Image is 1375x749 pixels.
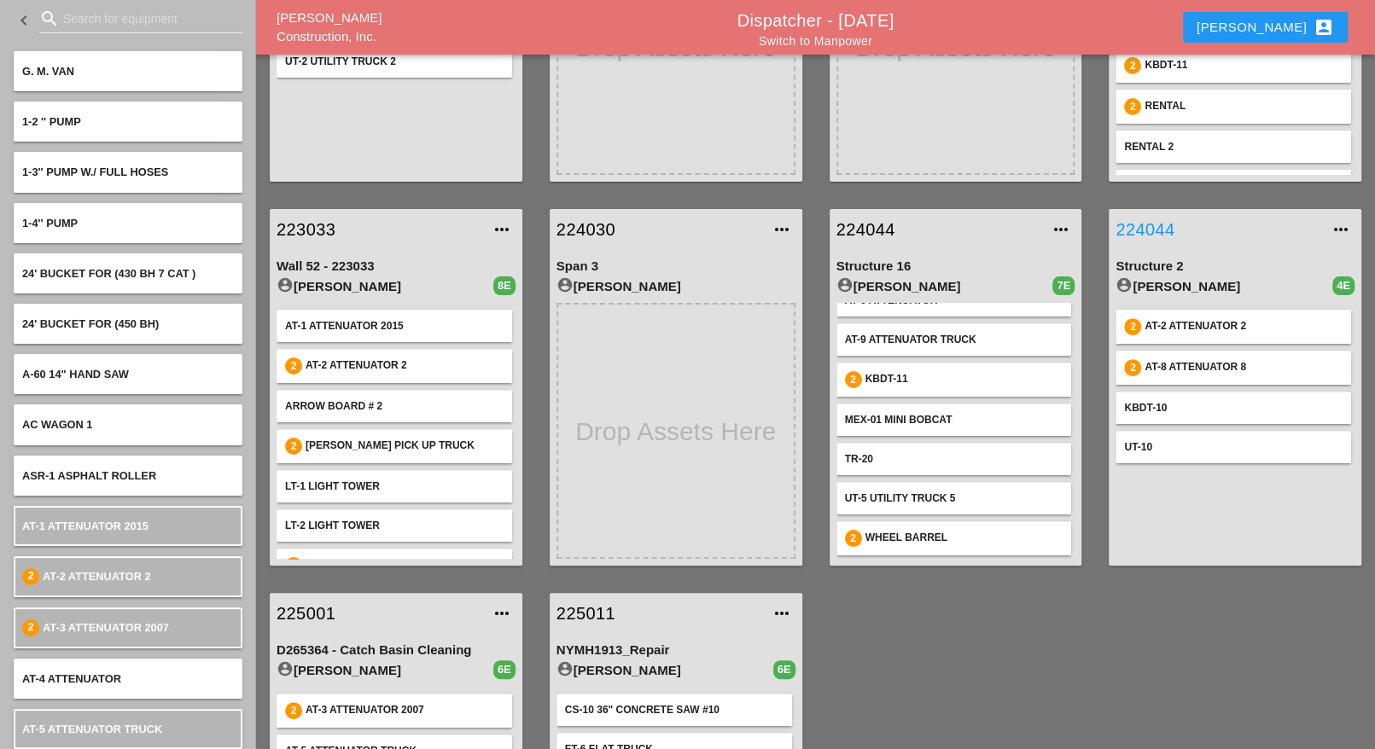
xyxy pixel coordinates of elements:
span: 1-4'' PUMP [22,217,78,229]
span: 1-2 '' PUMP [22,115,81,128]
span: AT-1 Attenuator 2015 [22,520,149,532]
div: [PERSON_NAME] [836,276,1053,297]
div: AT-3 Attenuator 2007 [306,702,504,719]
div: 2 [285,357,302,374]
div: MEX-01 Mini BobCat [845,412,1063,427]
div: 2 [1124,57,1141,74]
div: [PERSON_NAME] [1197,17,1334,38]
div: CS-10 36" Concrete saw #10 [565,702,784,717]
div: AT-2 Attenuator 2 [306,357,504,374]
div: Structure 16 [836,257,1075,276]
div: KBDT-10 [1124,400,1343,415]
div: 8E [493,276,516,295]
div: AT-8 ATTENUATOR 8 [1145,359,1343,376]
div: KBDT-11 [865,371,1063,388]
a: Dispatcher - [DATE] [737,11,894,30]
span: G. M. VAN [22,65,74,78]
div: 6E [493,660,516,679]
div: Span 3 [556,257,795,276]
div: TR-20 [845,451,1063,467]
i: more_horiz [1051,219,1071,240]
div: Arrow Board # 2 [285,398,504,414]
span: AT-5 Attenuator Truck [22,723,162,735]
span: AT-2 Attenuator 2 [43,570,151,583]
i: account_circle [1116,276,1133,293]
div: 2 [22,619,39,636]
a: 225011 [556,601,761,626]
i: search [39,9,60,29]
span: AT-3 Attenuator 2007 [43,621,169,634]
div: 2 [1124,318,1141,335]
i: keyboard_arrow_left [14,10,34,31]
div: [PERSON_NAME] [556,660,773,681]
a: 224044 [1116,217,1320,242]
a: 224044 [836,217,1041,242]
i: account_circle [277,660,294,677]
div: 6E [773,660,795,679]
a: [PERSON_NAME] Construction, Inc. [277,10,382,44]
span: A-60 14" hand saw [22,368,129,380]
div: NYMH1913_Repair [556,641,795,660]
span: AC Wagon 1 [22,418,92,431]
span: 24' BUCKET FOR (430 BH 7 CAT ) [22,267,195,280]
div: LT-2 Light Tower [285,518,504,533]
span: ASR-1 Asphalt roller [22,469,156,482]
div: KBDT-11 [1145,57,1343,74]
div: 2 [285,557,302,574]
div: 2 [285,702,302,719]
div: 2 [1124,98,1141,115]
div: AT-1 Attenuator 2015 [285,318,504,334]
div: LT-1 Light tower [285,479,504,494]
div: Rental 2 [1124,139,1343,154]
i: account_box [1314,17,1334,38]
i: more_horiz [772,219,792,240]
i: account_circle [556,660,574,677]
div: AT-2 Attenuator 2 [1145,318,1343,335]
input: Search for equipment [63,5,218,32]
span: 1-3'' PUMP W./ FULL HOSES [22,165,168,178]
div: UT-10 [1124,439,1343,455]
div: [PERSON_NAME] [1116,276,1332,297]
div: 2 [845,371,862,388]
div: RENTAL [306,557,504,574]
div: 2 [285,438,302,455]
i: more_horiz [492,219,512,240]
div: Wall 52 - 223033 [277,257,516,276]
div: [PERSON_NAME] [277,660,493,681]
i: account_circle [556,276,574,293]
div: [PERSON_NAME] [556,276,795,297]
button: [PERSON_NAME] [1183,12,1348,43]
div: Structure 2 [1116,257,1355,276]
i: account_circle [836,276,854,293]
div: UT-5 Utility Truck 5 [845,491,1063,506]
a: Switch to Manpower [759,34,872,48]
span: AT-4 Attenuator [22,672,121,685]
a: 223033 [277,217,481,242]
div: Wheel Barrel [865,530,1063,547]
div: 7E [1052,276,1075,295]
i: more_horiz [1331,219,1351,240]
div: AT-9 Attenuator Truck [845,332,1063,347]
div: 4E [1332,276,1355,295]
i: more_horiz [492,603,512,624]
div: D265364 - Catch Basin Cleaning [277,641,516,660]
div: 2 [22,568,39,585]
div: RENTAL [1145,98,1343,115]
div: UT-2 Utility Truck 2 [285,54,504,69]
div: 2 [1124,359,1141,376]
a: 224030 [556,217,761,242]
a: 225001 [277,601,481,626]
i: more_horiz [772,603,792,624]
span: 24' BUCKET FOR (450 BH) [22,317,159,330]
div: [PERSON_NAME] Pick up Truck [306,438,504,455]
i: account_circle [277,276,294,293]
div: [PERSON_NAME] [277,276,493,297]
div: 2 [845,530,862,547]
